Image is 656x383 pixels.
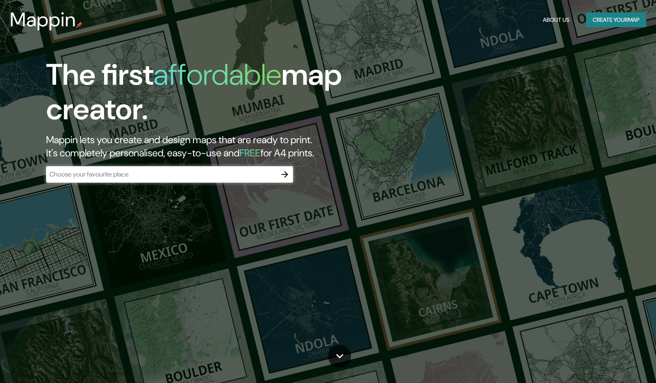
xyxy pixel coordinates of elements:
[46,58,374,133] h1: The first map creator.
[46,133,374,160] h2: Mappin lets you create and design maps that are ready to print. It's completely personalised, eas...
[240,146,261,159] h5: FREE
[586,12,646,28] button: Create yourmap
[583,351,647,374] iframe: Help widget launcher
[540,12,573,28] button: About Us
[46,169,277,179] input: Choose your favourite place
[76,21,83,28] img: mappin-pin
[154,56,281,94] h1: affordable
[10,8,76,31] h3: Mappin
